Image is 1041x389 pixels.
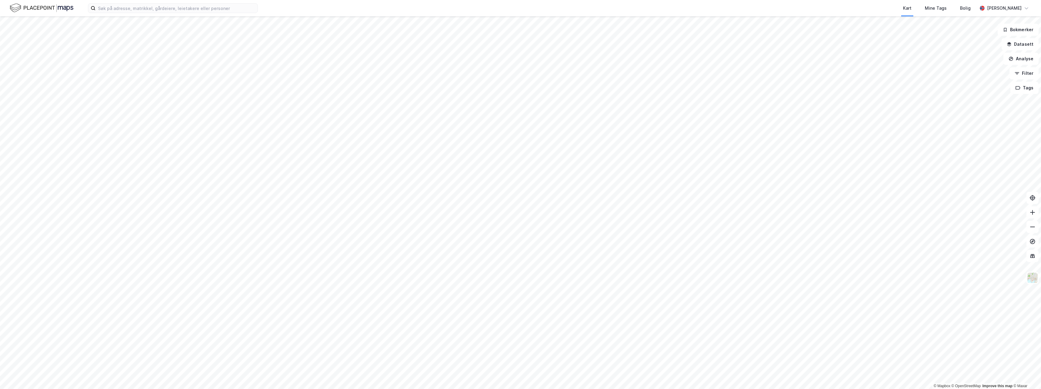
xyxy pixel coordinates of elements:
[925,5,947,12] div: Mine Tags
[1002,38,1039,50] button: Datasett
[1010,82,1039,94] button: Tags
[1011,360,1041,389] div: Kontrollprogram for chat
[934,384,950,388] a: Mapbox
[1003,53,1039,65] button: Analyse
[998,24,1039,36] button: Bokmerker
[982,384,1012,388] a: Improve this map
[1009,67,1039,79] button: Filter
[987,5,1022,12] div: [PERSON_NAME]
[10,3,73,13] img: logo.f888ab2527a4732fd821a326f86c7f29.svg
[960,5,971,12] div: Bolig
[1027,272,1038,284] img: Z
[1011,360,1041,389] iframe: Chat Widget
[952,384,981,388] a: OpenStreetMap
[903,5,911,12] div: Kart
[96,4,258,13] input: Søk på adresse, matrikkel, gårdeiere, leietakere eller personer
